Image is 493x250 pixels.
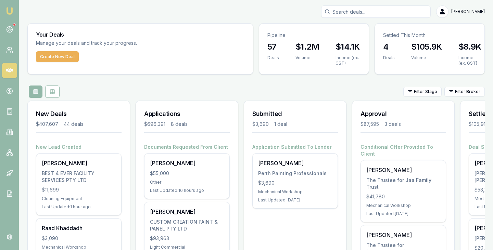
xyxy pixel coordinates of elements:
div: Mechanical Workshop [258,189,332,195]
div: Last Updated: [DATE] [258,197,332,203]
span: Filter Stage [414,89,437,94]
div: $3,090 [42,235,116,242]
div: Deals [383,55,395,61]
h3: Applications [144,109,230,119]
h3: $14.1K [336,41,361,52]
h3: Submitted [252,109,338,119]
div: $55,000 [150,170,224,177]
div: $41,780 [366,193,440,200]
h3: $1.2M [295,41,319,52]
button: Filter Broker [444,87,485,96]
div: Cleaning Equipment [42,196,116,201]
div: Perth Painting Professionals [258,170,332,177]
p: Pipeline [267,32,361,39]
div: Light Commercial [150,245,224,250]
div: Volume [411,55,442,61]
input: Search deals [321,5,431,18]
div: BEST 4 EVER FACILITY SERVICES PTY LTD [42,170,116,184]
h3: Approval [361,109,446,119]
div: Raad Khaddadh [42,224,116,232]
h3: 4 [383,41,395,52]
button: Create New Deal [36,51,79,62]
div: Volume [295,55,319,61]
h3: New Deals [36,109,122,119]
h4: New Lead Created [36,144,122,150]
div: $696,391 [144,121,165,128]
button: Filter Stage [403,87,442,96]
div: Mechanical Workshop [366,203,440,208]
h3: 57 [267,41,279,52]
div: CUSTOM CREATION PAINT & PANEL PTY LTD [150,219,224,232]
div: $87,595 [361,121,379,128]
div: $3,690 [258,180,332,186]
div: 1 deal [274,121,287,128]
div: 3 deals [384,121,401,128]
div: Mechanical Workshop [42,245,116,250]
div: The Trustee for Jaa Family Trust [366,177,440,190]
div: 44 deals [64,121,84,128]
div: Income (ex. GST) [336,55,361,66]
div: Last Updated: 16 hours ago [150,188,224,193]
div: $3,690 [252,121,269,128]
div: $407,607 [36,121,58,128]
h4: Application Submitted To Lender [252,144,338,150]
div: Deals [267,55,279,61]
div: $11,699 [42,186,116,193]
h3: $105.9K [411,41,442,52]
div: [PERSON_NAME] [258,159,332,167]
div: [PERSON_NAME] [366,231,440,239]
h4: Documents Requested From Client [144,144,230,150]
div: [PERSON_NAME] [366,166,440,174]
div: 8 deals [171,121,188,128]
p: Settled This Month [383,32,476,39]
div: $93,963 [150,235,224,242]
div: $105,918 [469,121,489,128]
span: [PERSON_NAME] [451,9,485,14]
h3: Your Deals [36,32,245,37]
h4: Conditional Offer Provided To Client [361,144,446,157]
h3: $8.9K [458,41,481,52]
div: [PERSON_NAME] [42,159,116,167]
div: Income (ex. GST) [458,55,481,66]
div: [PERSON_NAME] [150,159,224,167]
span: Filter Broker [455,89,480,94]
p: Manage your deals and track your progress. [36,39,211,47]
div: Last Updated: [DATE] [366,211,440,216]
div: Other [150,180,224,185]
img: emu-icon-u.png [5,7,14,15]
div: [PERSON_NAME] [150,208,224,216]
div: Last Updated: 1 hour ago [42,204,116,210]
